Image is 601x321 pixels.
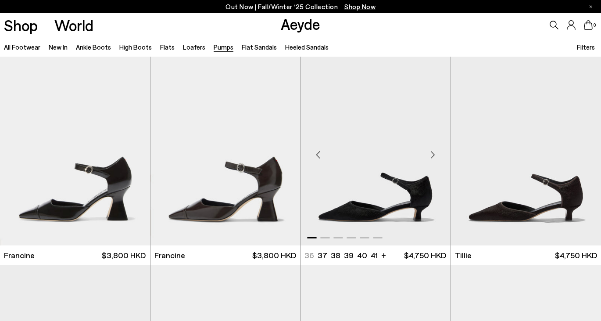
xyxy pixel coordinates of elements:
li: 41 [371,250,378,261]
p: Out Now | Fall/Winter ‘25 Collection [225,1,376,12]
a: Next slide Previous slide [300,57,451,245]
span: $3,800 HKD [102,250,146,261]
span: Navigate to /collections/new-in [344,3,376,11]
a: Shop [4,18,38,33]
a: 0 [584,20,593,30]
img: Francine Ankle Strap Pumps [150,57,300,245]
a: 36 37 38 39 40 41 + $4,750 HKD [300,245,451,265]
div: Next slide [420,141,446,168]
a: Flats [160,43,175,51]
a: Pumps [214,43,233,51]
ul: variant [304,250,375,261]
div: Previous slide [305,141,331,168]
a: Heeled Sandals [285,43,329,51]
span: 0 [593,23,597,28]
span: $3,800 HKD [252,250,296,261]
li: 38 [331,250,340,261]
div: 1 / 6 [300,57,451,245]
a: All Footwear [4,43,40,51]
a: High Boots [119,43,152,51]
span: Tillie [455,250,472,261]
span: Francine [4,250,35,261]
a: World [54,18,93,33]
a: Ankle Boots [76,43,111,51]
a: New In [49,43,68,51]
a: Flat Sandals [242,43,277,51]
li: + [381,249,386,261]
li: 39 [344,250,354,261]
li: 40 [357,250,367,261]
div: 1 / 6 [150,57,300,245]
a: Francine $3,800 HKD [150,245,300,265]
img: Tillie Ponyhair Pumps [300,57,451,245]
span: $4,750 HKD [555,250,597,261]
span: $4,750 HKD [404,250,446,261]
span: Francine [154,250,185,261]
span: Filters [577,43,595,51]
a: Aeyde [281,14,320,33]
li: 37 [318,250,327,261]
a: Next slide Previous slide [150,57,300,245]
a: Loafers [183,43,205,51]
